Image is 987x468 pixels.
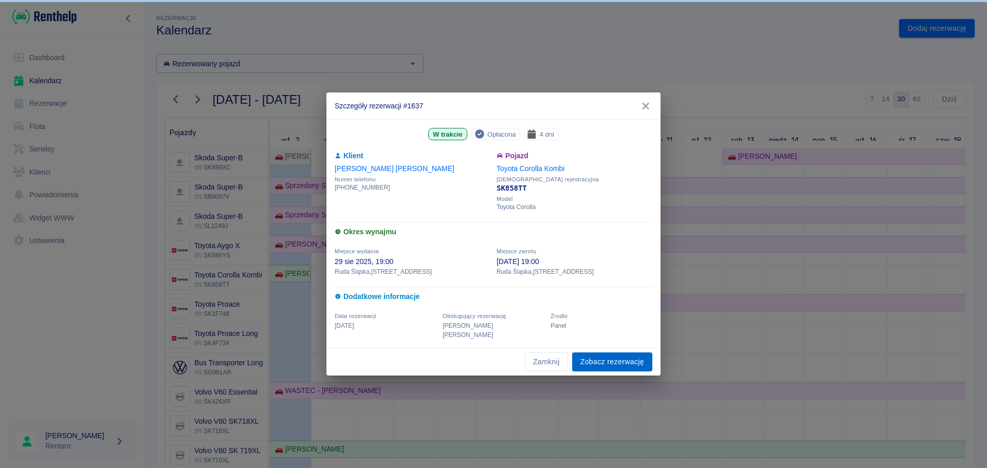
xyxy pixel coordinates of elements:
[335,151,490,161] h6: Klient
[572,352,652,371] a: Zobacz rezerwację
[497,248,536,254] span: Miejsce zwrotu
[497,151,652,161] h6: Pojazd
[483,129,520,140] span: Opłacona
[335,164,454,173] a: [PERSON_NAME] [PERSON_NAME]
[335,183,490,192] p: [PHONE_NUMBER]
[497,202,652,212] p: Toyota Corolla
[525,352,568,371] button: Zamknij
[335,321,436,330] p: [DATE]
[551,313,568,319] span: Żrodło
[497,267,652,276] p: Ruda Śląska , [STREET_ADDRESS]
[335,256,490,267] p: 29 sie 2025, 19:00
[335,291,652,302] h6: Dodatkowe informacje
[497,176,652,183] span: [DEMOGRAPHIC_DATA] rejestracyjna
[497,164,564,173] a: Toyota Corolla Kombi
[443,313,506,319] span: Obsługujący rezerwację
[335,313,376,319] span: Data rezerwacji
[335,176,490,183] span: Numer telefonu
[335,227,652,237] h6: Okres wynajmu
[443,321,544,340] p: [PERSON_NAME] [PERSON_NAME]
[326,92,661,119] h2: Szczegóły rezerwacji #1637
[497,256,652,267] p: [DATE] 19:00
[335,267,490,276] p: Ruda Śląska , [STREET_ADDRESS]
[497,196,652,202] span: Model
[551,321,652,330] p: Panel
[335,248,379,254] span: Miejsce wydania
[536,129,558,140] span: 4 dni
[497,183,652,194] p: SK858TT
[429,129,466,140] span: W trakcie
